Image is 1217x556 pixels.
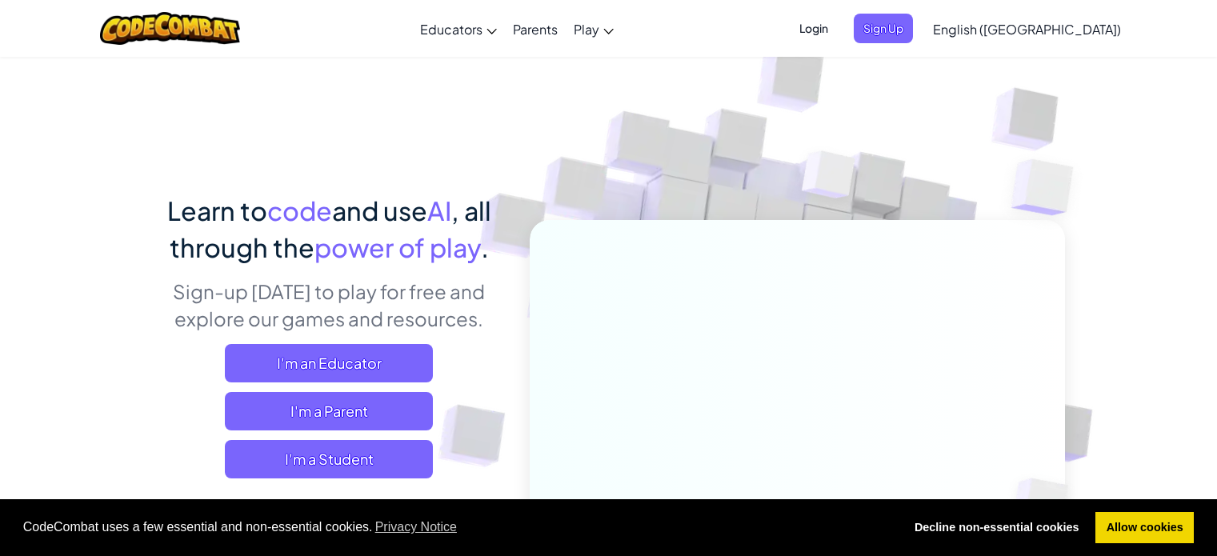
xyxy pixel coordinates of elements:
img: CodeCombat logo [100,12,240,45]
a: English ([GEOGRAPHIC_DATA]) [925,7,1129,50]
p: Sign-up [DATE] to play for free and explore our games and resources. [153,278,506,332]
button: Sign Up [854,14,913,43]
a: Educators [412,7,505,50]
span: and use [332,194,427,226]
img: Overlap cubes [979,120,1118,255]
img: Overlap cubes [771,119,887,238]
a: allow cookies [1095,512,1194,544]
span: power of play [314,231,481,263]
button: Login [790,14,838,43]
button: I'm a Student [225,440,433,478]
span: Play [574,21,599,38]
a: I'm a Parent [225,392,433,430]
a: I'm an Educator [225,344,433,382]
a: Parents [505,7,566,50]
span: CodeCombat uses a few essential and non-essential cookies. [23,515,891,539]
span: English ([GEOGRAPHIC_DATA]) [933,21,1121,38]
span: Educators [420,21,482,38]
a: deny cookies [903,512,1090,544]
a: learn more about cookies [373,515,460,539]
a: Play [566,7,622,50]
span: code [267,194,332,226]
span: . [481,231,489,263]
span: AI [427,194,451,226]
span: Learn to [167,194,267,226]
